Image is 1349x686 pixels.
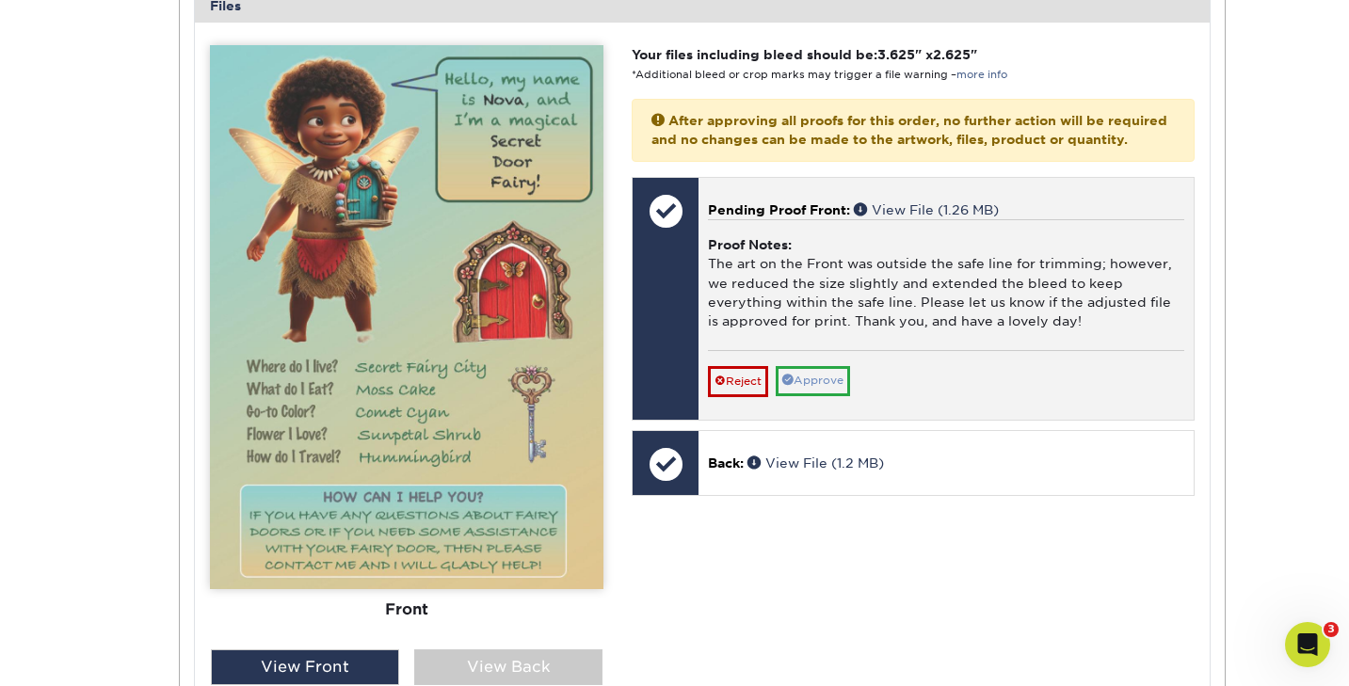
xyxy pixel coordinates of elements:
[776,366,850,395] a: Approve
[1285,622,1330,667] iframe: Intercom live chat
[1324,622,1339,637] span: 3
[210,589,603,630] div: Front
[414,649,602,685] div: View Back
[708,237,792,252] strong: Proof Notes:
[211,649,399,685] div: View Front
[708,366,768,396] a: Reject
[632,47,977,62] strong: Your files including bleed should be: " x "
[632,69,1007,81] small: *Additional bleed or crop marks may trigger a file warning –
[747,455,884,471] a: View File (1.2 MB)
[708,219,1183,350] div: The art on the Front was outside the safe line for trimming; however, we reduced the size slightl...
[854,202,999,217] a: View File (1.26 MB)
[956,69,1007,81] a: more info
[651,113,1167,147] strong: After approving all proofs for this order, no further action will be required and no changes can ...
[708,455,744,471] span: Back:
[708,202,850,217] span: Pending Proof Front:
[877,47,915,62] span: 3.625
[933,47,971,62] span: 2.625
